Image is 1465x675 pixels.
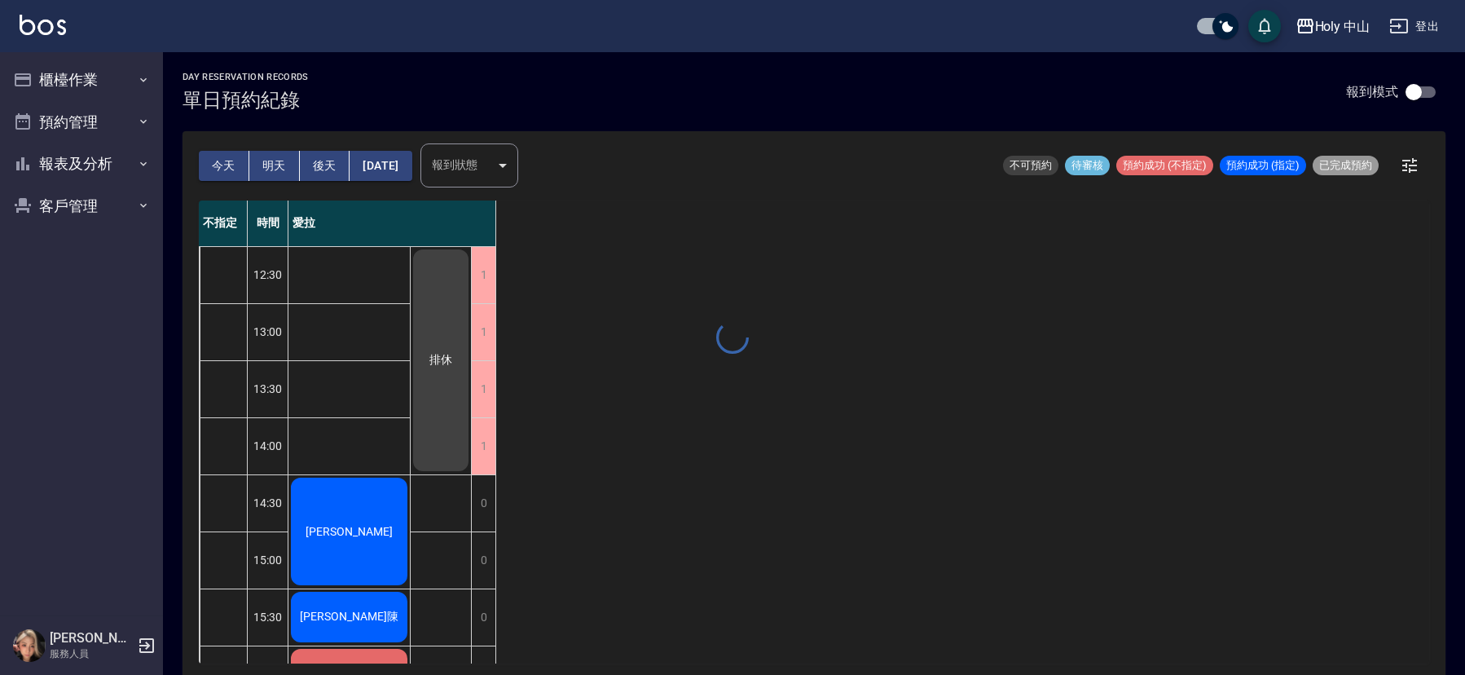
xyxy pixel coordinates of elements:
[50,630,133,646] h5: [PERSON_NAME]
[50,646,133,661] p: 服務人員
[1383,11,1445,42] button: 登出
[20,15,66,35] img: Logo
[1315,16,1370,37] div: Holy 中山
[13,629,46,662] img: Person
[1248,10,1281,42] button: save
[7,143,156,185] button: 報表及分析
[1289,10,1377,43] button: Holy 中山
[7,59,156,101] button: 櫃檯作業
[7,101,156,143] button: 預約管理
[7,185,156,227] button: 客戶管理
